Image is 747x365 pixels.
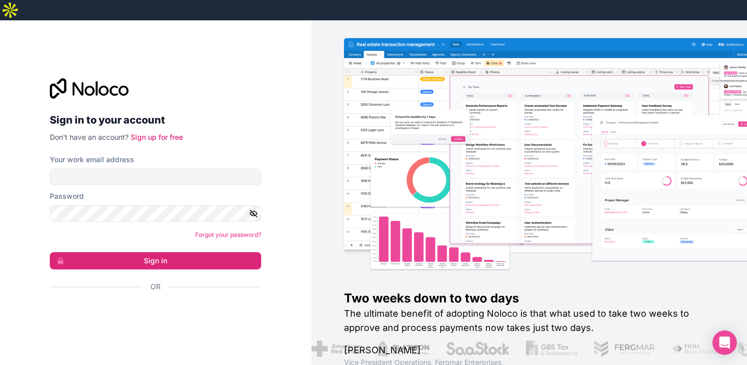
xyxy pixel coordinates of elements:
[50,133,129,141] span: Don't have an account?
[344,307,715,335] h2: The ultimate benefit of adopting Noloco is that what used to take two weeks to approve and proces...
[344,343,715,357] h1: [PERSON_NAME]
[50,205,261,222] input: Password
[45,303,258,325] iframe: Sign in with Google Button
[150,282,161,292] span: Or
[712,330,737,355] div: Open Intercom Messenger
[50,155,134,165] label: Your work email address
[50,111,261,129] h2: Sign in to your account
[195,231,261,238] a: Forgot your password?
[344,290,715,307] h1: Two weeks down to two days
[50,252,261,269] button: Sign in
[312,341,361,357] img: /assets/american-red-cross-BAupjrZR.png
[50,169,261,185] input: Email address
[131,133,183,141] a: Sign up for free
[50,191,84,201] label: Password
